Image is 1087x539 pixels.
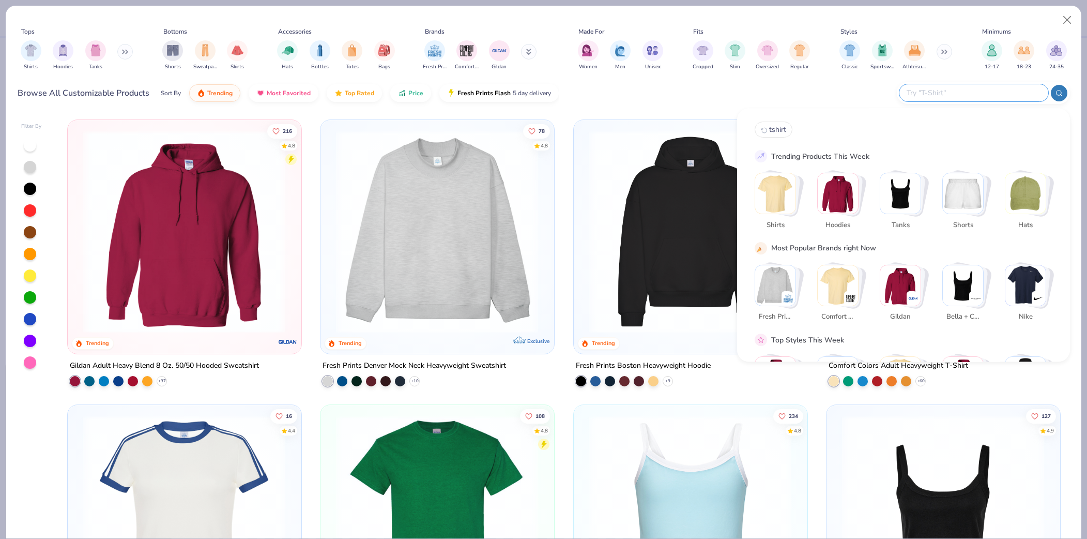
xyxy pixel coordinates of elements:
[642,40,663,71] button: filter button
[1017,63,1031,71] span: 18-23
[982,40,1002,71] div: filter for 12-17
[282,44,294,56] img: Hats Image
[162,40,183,71] button: filter button
[647,44,659,56] img: Unisex Image
[840,27,858,36] div: Styles
[314,44,326,56] img: Bottles Image
[374,40,395,71] button: filter button
[288,427,295,435] div: 4.4
[943,265,983,306] img: Bella + Canvas
[756,40,779,71] button: filter button
[267,89,311,97] span: Most Favorited
[908,293,918,304] img: Gildan
[411,378,419,384] span: + 10
[374,40,395,71] div: filter for Bags
[1005,265,1052,326] button: Stack Card Button Nike
[769,125,786,134] span: tshirt
[756,336,766,345] img: pink_star.gif
[165,63,181,71] span: Shorts
[615,44,626,56] img: Men Image
[841,63,858,71] span: Classic
[771,335,844,346] div: Top Styles This Week
[1033,293,1044,304] img: Nike
[1058,10,1077,30] button: Close
[21,40,41,71] div: filter for Shirts
[902,40,926,71] div: filter for Athleisure
[53,63,73,71] span: Hoodies
[1005,357,1052,418] button: Stack Card Button Preppy
[25,44,37,56] img: Shirts Image
[1046,40,1067,71] button: filter button
[884,312,917,322] span: Gildan
[283,128,292,133] span: 216
[489,40,510,71] div: filter for Gildan
[730,63,740,71] span: Slim
[193,40,217,71] div: filter for Sweatpants
[227,40,248,71] button: filter button
[755,173,795,214] img: Shirts
[161,88,181,98] div: Sort By
[457,89,511,97] span: Fresh Prints Flash
[582,44,594,56] img: Women Image
[378,44,390,56] img: Bags Image
[193,40,217,71] button: filter button
[946,312,980,322] span: Bella + Canvas
[1009,312,1043,322] span: Nike
[78,130,290,333] img: 01756b78-01f6-4cc6-8d8a-3c30c1a0c8ac
[207,89,233,97] span: Trending
[282,63,293,71] span: Hats
[439,84,559,102] button: Fresh Prints Flash5 day delivery
[311,63,329,71] span: Bottles
[725,40,745,71] div: filter for Slim
[817,357,865,418] button: Stack Card Button Sportswear
[327,84,382,102] button: Top Rated
[162,40,183,71] div: filter for Shorts
[906,87,1041,99] input: Try "T-Shirt"
[790,63,809,71] span: Regular
[277,40,298,71] button: filter button
[917,378,925,384] span: + 60
[539,128,545,133] span: 78
[789,40,810,71] button: filter button
[729,44,741,56] img: Slim Image
[346,44,358,56] img: Totes Image
[527,337,549,344] span: Exclusive
[761,44,773,56] img: Oversized Image
[423,40,447,71] button: filter button
[986,44,998,56] img: 12-17 Image
[615,63,625,71] span: Men
[642,40,663,71] div: filter for Unisex
[756,152,766,161] img: trend_line.gif
[725,40,745,71] button: filter button
[821,220,855,231] span: Hoodies
[290,130,503,333] img: a164e800-7022-4571-a324-30c76f641635
[53,40,73,71] div: filter for Hoodies
[755,173,802,234] button: Stack Card Button Shirts
[286,413,292,418] span: 16
[693,27,703,36] div: Fits
[425,27,445,36] div: Brands
[610,40,631,71] div: filter for Men
[323,359,506,372] div: Fresh Prints Denver Mock Neck Heavyweight Sweatshirt
[755,122,792,138] button: tshirt0
[427,43,442,58] img: Fresh Prints Image
[665,378,670,384] span: + 9
[821,312,855,322] span: Comfort Colors
[267,124,297,138] button: Like
[90,44,101,56] img: Tanks Image
[70,359,259,372] div: Gildan Adult Heavy Blend 8 Oz. 50/50 Hooded Sweatshirt
[818,357,858,398] img: Sportswear
[1046,40,1067,71] div: filter for 24-35
[578,40,599,71] button: filter button
[1005,173,1052,234] button: Stack Card Button Hats
[455,40,479,71] div: filter for Comfort Colors
[21,27,35,36] div: Tops
[334,89,343,97] img: TopRated.gif
[759,220,792,231] span: Shirts
[278,27,312,36] div: Accessories
[759,312,792,322] span: Fresh Prints
[57,44,69,56] img: Hoodies Image
[277,40,298,71] div: filter for Hats
[21,123,42,130] div: Filter By
[755,265,795,306] img: Fresh Prints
